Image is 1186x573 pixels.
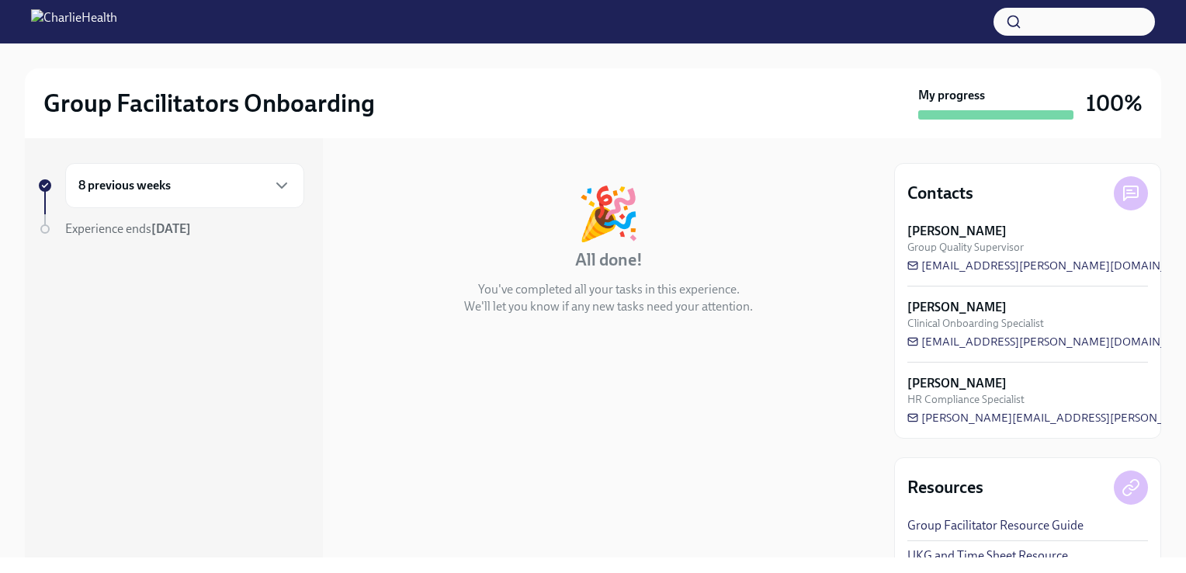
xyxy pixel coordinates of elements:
[43,88,375,119] h2: Group Facilitators Onboarding
[478,281,740,298] p: You've completed all your tasks in this experience.
[65,163,304,208] div: 8 previous weeks
[65,221,191,236] span: Experience ends
[907,547,1068,564] a: UKG and Time Sheet Resource
[907,223,1007,240] strong: [PERSON_NAME]
[577,188,640,239] div: 🎉
[907,240,1024,255] span: Group Quality Supervisor
[464,298,753,315] p: We'll let you know if any new tasks need your attention.
[907,299,1007,316] strong: [PERSON_NAME]
[575,248,643,272] h4: All done!
[918,87,985,104] strong: My progress
[907,392,1025,407] span: HR Compliance Specialist
[31,9,117,34] img: CharlieHealth
[907,375,1007,392] strong: [PERSON_NAME]
[151,221,191,236] strong: [DATE]
[907,316,1044,331] span: Clinical Onboarding Specialist
[78,177,171,194] h6: 8 previous weeks
[907,517,1084,534] a: Group Facilitator Resource Guide
[907,476,983,499] h4: Resources
[1086,89,1143,117] h3: 100%
[907,182,973,205] h4: Contacts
